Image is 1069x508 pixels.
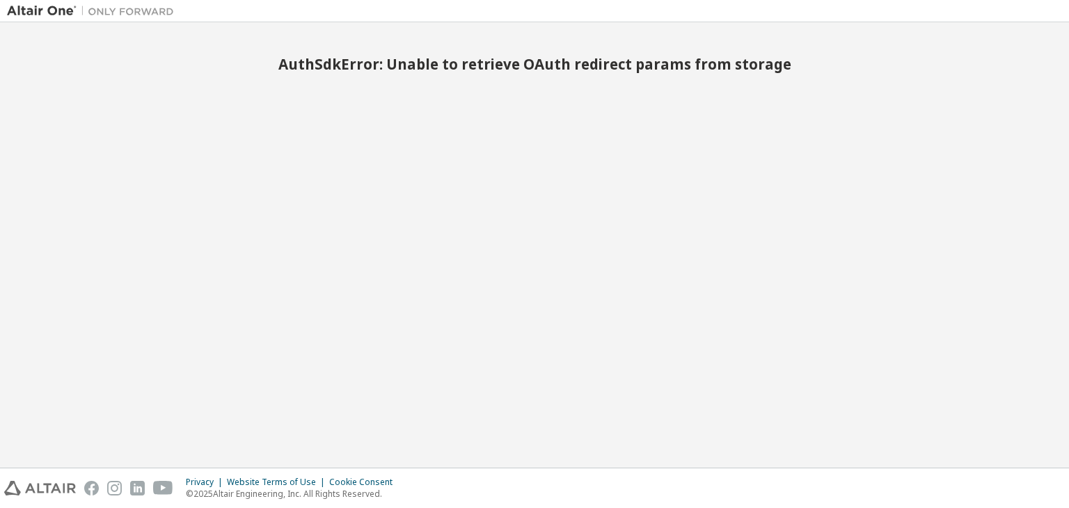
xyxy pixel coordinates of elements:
[84,481,99,495] img: facebook.svg
[107,481,122,495] img: instagram.svg
[186,477,227,488] div: Privacy
[186,488,401,500] p: © 2025 Altair Engineering, Inc. All Rights Reserved.
[329,477,401,488] div: Cookie Consent
[130,481,145,495] img: linkedin.svg
[153,481,173,495] img: youtube.svg
[7,4,181,18] img: Altair One
[4,481,76,495] img: altair_logo.svg
[227,477,329,488] div: Website Terms of Use
[7,55,1062,73] h2: AuthSdkError: Unable to retrieve OAuth redirect params from storage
